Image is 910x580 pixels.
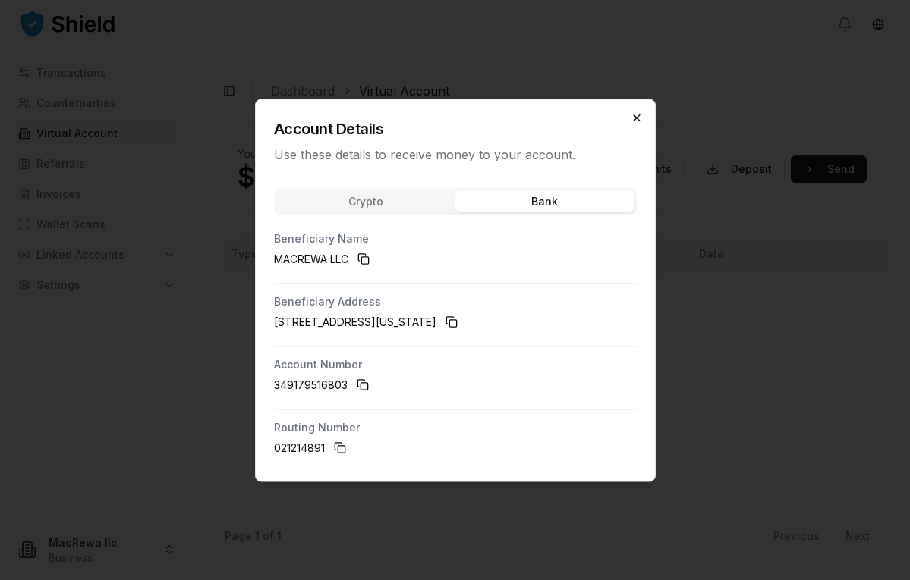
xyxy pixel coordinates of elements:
[274,440,325,455] span: 021214891
[274,377,348,392] span: 349179516803
[274,314,436,329] span: [STREET_ADDRESS][US_STATE]
[274,233,637,243] p: Beneficiary Name
[351,246,376,271] button: Copy to clipboard
[274,359,637,369] p: Account Number
[351,372,375,397] button: Copy to clipboard
[274,118,637,139] h2: Account Details
[277,190,455,212] button: Crypto
[274,145,637,163] p: Use these details to receive money to your account.
[274,422,637,432] p: Routing Number
[328,435,352,459] button: Copy to clipboard
[274,296,637,306] p: Beneficiary Address
[455,190,634,212] button: Bank
[274,251,348,266] span: MACREWA LLC
[439,309,464,334] button: Copy to clipboard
